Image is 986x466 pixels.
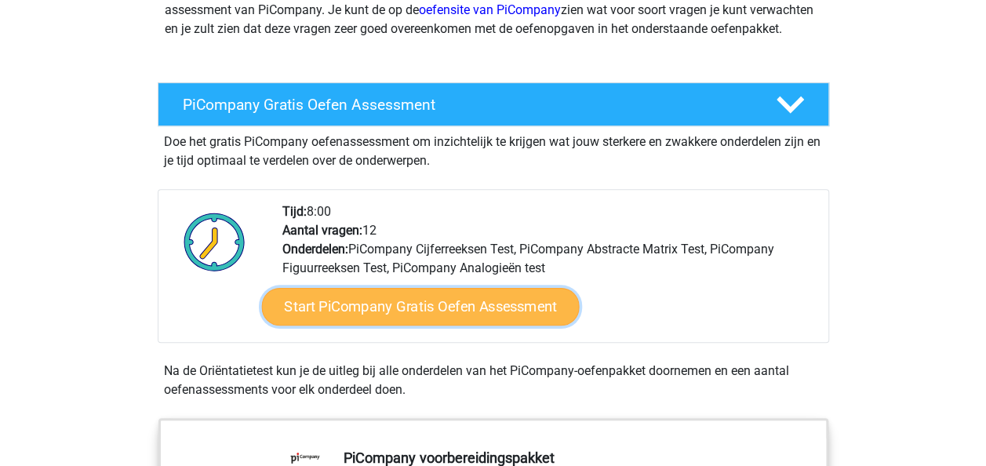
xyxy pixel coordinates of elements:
[151,82,835,126] a: PiCompany Gratis Oefen Assessment
[183,96,751,114] h4: PiCompany Gratis Oefen Assessment
[261,288,579,326] a: Start PiCompany Gratis Oefen Assessment
[175,202,254,281] img: Klok
[282,223,362,238] b: Aantal vragen:
[158,362,829,399] div: Na de Oriëntatietest kun je de uitleg bij alle onderdelen van het PiCompany-oefenpakket doornemen...
[271,202,828,342] div: 8:00 12 PiCompany Cijferreeksen Test, PiCompany Abstracte Matrix Test, PiCompany Figuurreeksen Te...
[282,204,307,219] b: Tijd:
[419,2,561,17] a: oefensite van PiCompany
[158,126,829,170] div: Doe het gratis PiCompany oefenassessment om inzichtelijk te krijgen wat jouw sterkere en zwakkere...
[282,242,348,257] b: Onderdelen:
